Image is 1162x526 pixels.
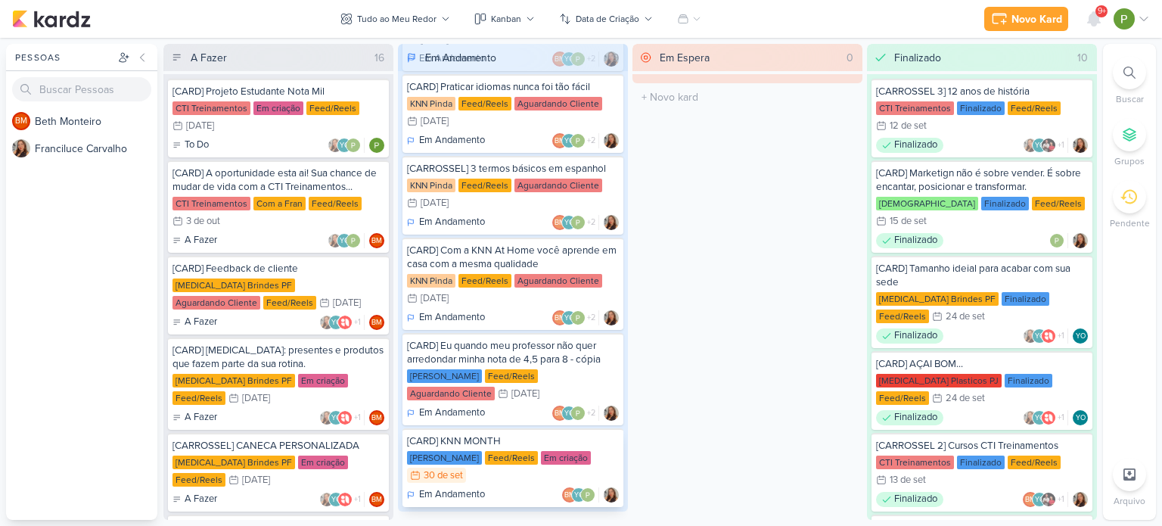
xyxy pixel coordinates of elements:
[369,138,384,153] div: Responsável: Paloma Paixão Designer
[586,135,595,147] span: +2
[1035,496,1045,504] p: YO
[369,315,384,330] div: Beth Monteiro
[552,215,567,230] div: Beth Monteiro
[1032,492,1047,507] div: Yasmin Oliveira
[186,216,220,226] div: 3 de out
[561,133,576,148] div: Yasmin Oliveira
[185,315,217,330] p: A Fazer
[876,167,1088,194] div: [CARD] Marketign não é sobre vender. É sobre encantar, posicionar e transformar.
[876,439,1088,453] div: [CARROSSEL 2] Cursos CTI Treinamentos
[369,410,384,425] div: Beth Monteiro
[1011,11,1062,27] div: Novo Kard
[604,133,619,148] div: Responsável: Franciluce Carvalho
[1032,197,1085,210] div: Feed/Reels
[1098,5,1106,17] span: 9+
[1032,410,1047,425] div: Yasmin Oliveira
[12,139,30,157] img: Franciluce Carvalho
[564,492,575,500] p: BM
[1032,138,1047,153] div: Yasmin Oliveira
[328,138,343,153] img: Franciluce Carvalho
[564,219,574,227] p: YO
[172,391,225,405] div: Feed/Reels
[1023,492,1068,507] div: Colaboradores: Beth Monteiro, Yasmin Oliveira, cti direção, Paloma Paixão Designer
[407,162,619,176] div: [CARROSSEL] 3 termos básicos em espanhol
[172,410,217,425] div: A Fazer
[1116,92,1144,106] p: Buscar
[1073,328,1088,344] div: Responsável: Yasmin Oliveira
[298,374,348,387] div: Em criação
[1041,138,1056,153] img: cti direção
[12,51,115,64] div: Pessoas
[1049,233,1068,248] div: Colaboradores: Paloma Paixão Designer
[253,197,306,210] div: Com a Fran
[1114,494,1145,508] p: Arquivo
[1049,233,1064,248] img: Paloma Paixão Designer
[328,138,365,153] div: Colaboradores: Franciluce Carvalho, Yasmin Oliveira, Paloma Paixão Designer
[876,456,954,469] div: CTI Treinamentos
[1056,493,1064,506] span: +1
[35,114,157,129] div: B e t h M o n t e i r o
[1073,233,1088,248] div: Responsável: Franciluce Carvalho
[328,410,343,425] div: Yasmin Oliveira
[328,233,365,248] div: Colaboradores: Franciluce Carvalho, Yasmin Oliveira, Paloma Paixão Designer
[564,138,574,145] p: YO
[319,315,334,330] img: Franciluce Carvalho
[1114,8,1135,30] img: Paloma Paixão Designer
[263,296,316,310] div: Feed/Reels
[407,406,485,421] div: Em Andamento
[1073,492,1088,507] img: Franciluce Carvalho
[340,238,350,245] p: YO
[890,475,926,485] div: 13 de set
[1073,233,1088,248] img: Franciluce Carvalho
[957,456,1005,469] div: Finalizado
[12,77,151,101] input: Buscar Pessoas
[1035,415,1045,422] p: YO
[337,492,353,507] img: Allegra Plásticos e Brindes Personalizados
[1073,410,1088,425] div: Responsável: Yasmin Oliveira
[570,133,586,148] img: Paloma Paixão Designer
[328,315,343,330] div: Yasmin Oliveira
[172,197,250,210] div: CTI Treinamentos
[981,197,1029,210] div: Finalizado
[35,141,157,157] div: F r a n c i l u c e C a r v a l h o
[1076,415,1086,422] p: YO
[172,167,384,194] div: [CARD] A oportunidade esta ai! Sua chance de mudar de vida com a CTI Treinamentos...
[562,487,577,503] div: Beth Monteiro
[1073,138,1088,153] div: Responsável: Franciluce Carvalho
[552,406,567,421] div: Beth Monteiro
[876,391,929,405] div: Feed/Reels
[555,138,565,145] p: BM
[328,492,343,507] div: Yasmin Oliveira
[1076,333,1086,341] p: YO
[571,487,586,503] div: Yasmin Oliveira
[890,216,927,226] div: 15 de set
[580,487,595,503] img: Paloma Paixão Designer
[172,456,295,469] div: [MEDICAL_DATA] Brindes PF
[319,410,334,425] img: Franciluce Carvalho
[369,492,384,507] div: Responsável: Beth Monteiro
[604,215,619,230] div: Responsável: Franciluce Carvalho
[424,471,463,481] div: 30 de set
[353,412,361,424] span: +1
[485,451,538,465] div: Feed/Reels
[552,133,567,148] div: Beth Monteiro
[172,262,384,275] div: [CARD] Feedback de cliente
[419,310,485,325] p: Em Andamento
[407,387,495,400] div: Aguardando Cliente
[1035,142,1045,150] p: YO
[1041,492,1056,507] img: cti direção
[337,233,352,248] div: Yasmin Oliveira
[172,296,260,310] div: Aguardando Cliente
[894,492,937,507] p: Finalizado
[604,487,619,503] div: Responsável: Franciluce Carvalho
[407,487,485,503] div: Em Andamento
[425,50,496,66] div: Em Andamento
[876,492,943,507] div: Finalizado
[419,406,485,421] p: Em Andamento
[586,312,595,324] span: +2
[337,315,353,330] img: Allegra Plásticos e Brindes Personalizados
[369,233,384,248] div: Beth Monteiro
[1056,330,1064,342] span: +1
[458,97,511,110] div: Feed/Reels
[331,496,341,504] p: YO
